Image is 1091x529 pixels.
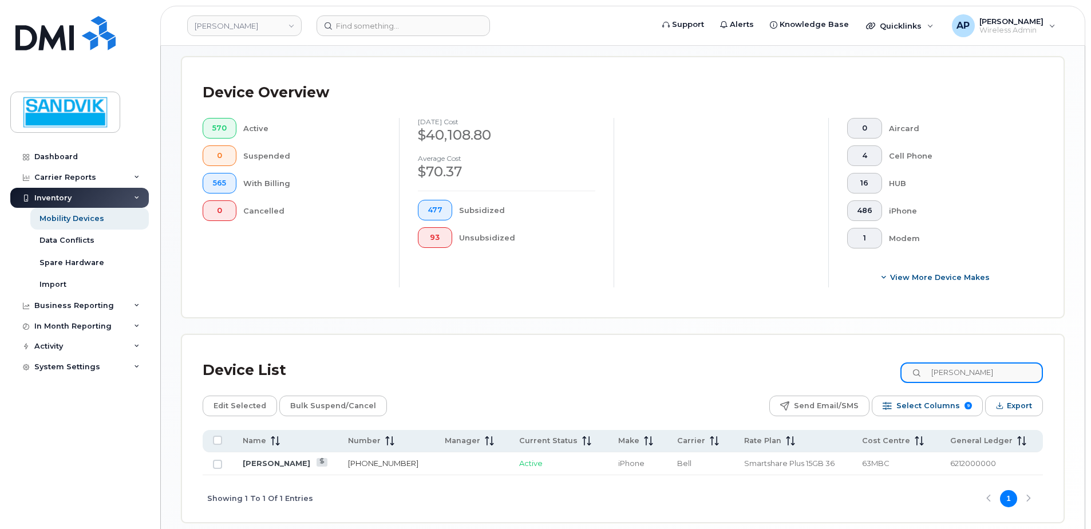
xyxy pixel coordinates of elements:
button: Page 1 [1000,490,1017,507]
span: Alerts [730,19,754,30]
span: 0 [212,206,227,215]
span: 486 [857,206,872,215]
a: Alerts [712,13,762,36]
div: Annette Panzani [944,14,1064,37]
button: Export [985,396,1043,416]
span: Rate Plan [744,436,781,446]
a: Sandvik Tamrock [187,15,302,36]
div: Unsubsidized [459,227,596,248]
span: Number [348,436,381,446]
button: 570 [203,118,236,139]
div: Quicklinks [858,14,942,37]
span: View More Device Makes [890,272,990,283]
span: Quicklinks [880,21,922,30]
span: 16 [857,179,872,188]
span: 93 [428,233,442,242]
button: 4 [847,145,882,166]
div: Modem [889,228,1025,248]
div: Subsidized [459,200,596,220]
span: Bell [677,459,691,468]
span: AP [956,19,970,33]
a: [PERSON_NAME] [243,459,310,468]
span: Support [672,19,704,30]
span: 0 [857,124,872,133]
button: 93 [418,227,452,248]
span: iPhone [618,459,645,468]
span: Edit Selected [214,397,266,414]
span: Select Columns [896,397,960,414]
div: Aircard [889,118,1025,139]
div: Device Overview [203,78,329,108]
span: 477 [428,206,442,215]
span: Bulk Suspend/Cancel [290,397,376,414]
div: With Billing [243,173,381,194]
span: General Ledger [950,436,1013,446]
button: 0 [203,200,236,221]
button: 0 [847,118,882,139]
a: View Last Bill [317,458,327,467]
span: Manager [445,436,480,446]
button: View More Device Makes [847,267,1025,287]
span: Showing 1 To 1 Of 1 Entries [207,490,313,507]
button: Bulk Suspend/Cancel [279,396,387,416]
div: Cancelled [243,200,381,221]
span: 6212000000 [950,459,996,468]
div: Suspended [243,145,381,166]
span: Cost Centre [862,436,910,446]
button: 486 [847,200,882,221]
button: 16 [847,173,882,194]
input: Search Device List ... [900,362,1043,383]
a: [PHONE_NUMBER] [348,459,418,468]
span: [PERSON_NAME] [979,17,1043,26]
button: Select Columns 9 [872,396,983,416]
span: Send Email/SMS [794,397,859,414]
div: Active [243,118,381,139]
div: Device List [203,356,286,385]
span: Current Status [519,436,578,446]
button: Send Email/SMS [769,396,869,416]
div: $40,108.80 [418,125,595,145]
div: iPhone [889,200,1025,221]
button: 565 [203,173,236,194]
div: $70.37 [418,162,595,181]
span: 4 [857,151,872,160]
button: 477 [418,200,452,220]
a: Knowledge Base [762,13,857,36]
div: Cell Phone [889,145,1025,166]
span: Carrier [677,436,705,446]
span: Active [519,459,543,468]
h4: Average cost [418,155,595,162]
span: 570 [212,124,227,133]
a: Support [654,13,712,36]
button: Edit Selected [203,396,277,416]
span: Knowledge Base [780,19,849,30]
button: 0 [203,145,236,166]
input: Find something... [317,15,490,36]
span: 63MBC [862,459,890,468]
span: 9 [964,402,972,409]
span: 0 [212,151,227,160]
button: 1 [847,228,882,248]
span: 1 [857,234,872,243]
span: Name [243,436,266,446]
span: Smartshare Plus 15GB 36 [744,459,835,468]
h4: [DATE] cost [418,118,595,125]
span: Export [1007,397,1032,414]
span: 565 [212,179,227,188]
span: Make [618,436,639,446]
div: HUB [889,173,1025,194]
span: Wireless Admin [979,26,1043,35]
